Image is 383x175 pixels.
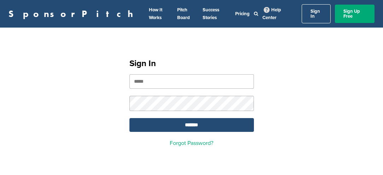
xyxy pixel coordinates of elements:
a: Sign In [302,4,331,23]
a: Pricing [235,11,250,17]
a: Success Stories [203,7,219,21]
a: How It Works [149,7,162,21]
a: Pitch Board [177,7,190,21]
a: Help Center [262,6,281,22]
h1: Sign In [129,57,254,70]
a: Forgot Password? [170,140,213,147]
a: SponsorPitch [8,9,138,18]
a: Sign Up Free [335,5,375,23]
